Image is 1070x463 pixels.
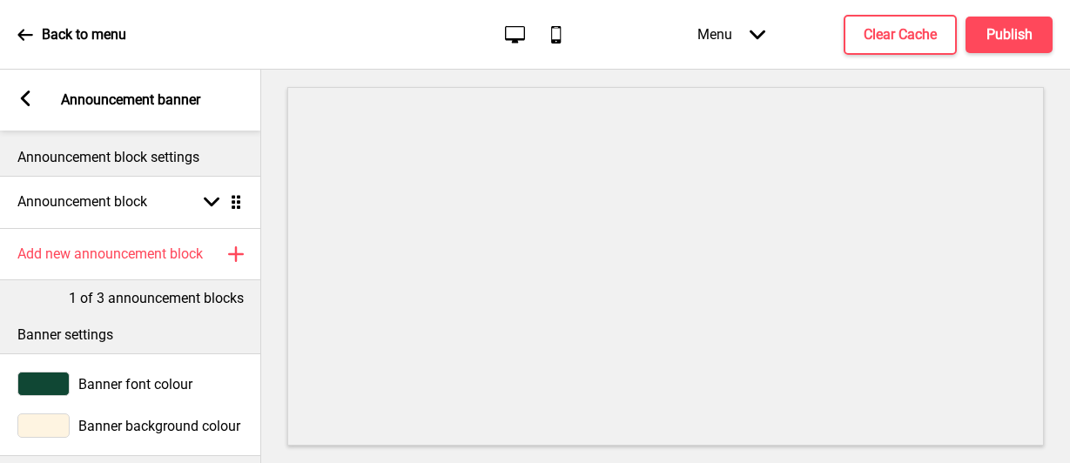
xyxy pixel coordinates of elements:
[42,25,126,44] p: Back to menu
[17,192,147,211] h4: Announcement block
[69,289,244,308] p: 1 of 3 announcement blocks
[17,413,244,438] div: Banner background colour
[17,11,126,58] a: Back to menu
[844,15,957,55] button: Clear Cache
[680,9,783,60] div: Menu
[17,148,244,167] p: Announcement block settings
[17,245,203,264] h4: Add new announcement block
[61,91,200,110] p: Announcement banner
[966,17,1053,53] button: Publish
[17,325,244,345] p: Banner settings
[986,25,1033,44] h4: Publish
[78,418,240,434] span: Banner background colour
[17,372,244,396] div: Banner font colour
[864,25,937,44] h4: Clear Cache
[78,376,192,393] span: Banner font colour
